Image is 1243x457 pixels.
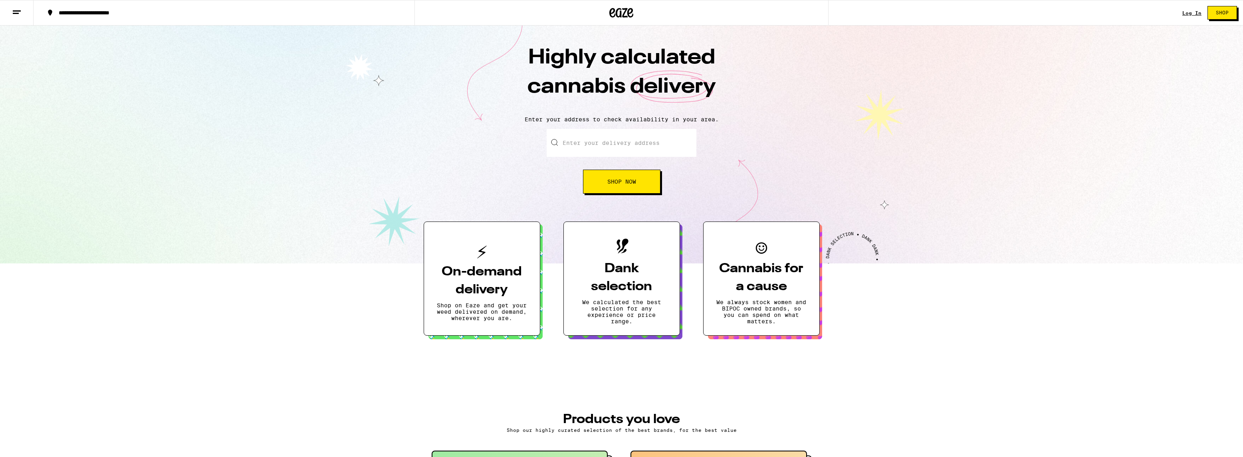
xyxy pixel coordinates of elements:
[1182,10,1201,16] a: Log In
[716,260,807,296] h3: Cannabis for a cause
[563,222,680,336] button: Dank selectionWe calculated the best selection for any experience or price range.
[437,302,527,321] p: Shop on Eaze and get your weed delivered on demand, wherever you are.
[424,222,540,336] button: On-demand deliveryShop on Eaze and get your weed delivered on demand, wherever you are.
[437,263,527,299] h3: On-demand delivery
[577,299,667,324] p: We calculated the best selection for any experience or price range.
[547,129,696,157] input: Enter your delivery address
[716,299,807,324] p: We always stock women and BIPOC owned brands, so you can spend on what matters.
[432,413,812,426] h3: PRODUCTS YOU LOVE
[703,222,820,336] button: Cannabis for a causeWe always stock women and BIPOC owned brands, so you can spend on what matters.
[432,427,812,433] p: Shop our highly curated selection of the best brands, for the best value
[577,260,667,296] h3: Dank selection
[607,179,636,184] span: Shop Now
[1216,10,1229,15] span: Shop
[1207,6,1237,20] button: Shop
[583,170,660,194] button: Shop Now
[8,116,1235,123] p: Enter your address to check availability in your area.
[1201,6,1243,20] a: Shop
[482,44,761,110] h1: Highly calculated cannabis delivery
